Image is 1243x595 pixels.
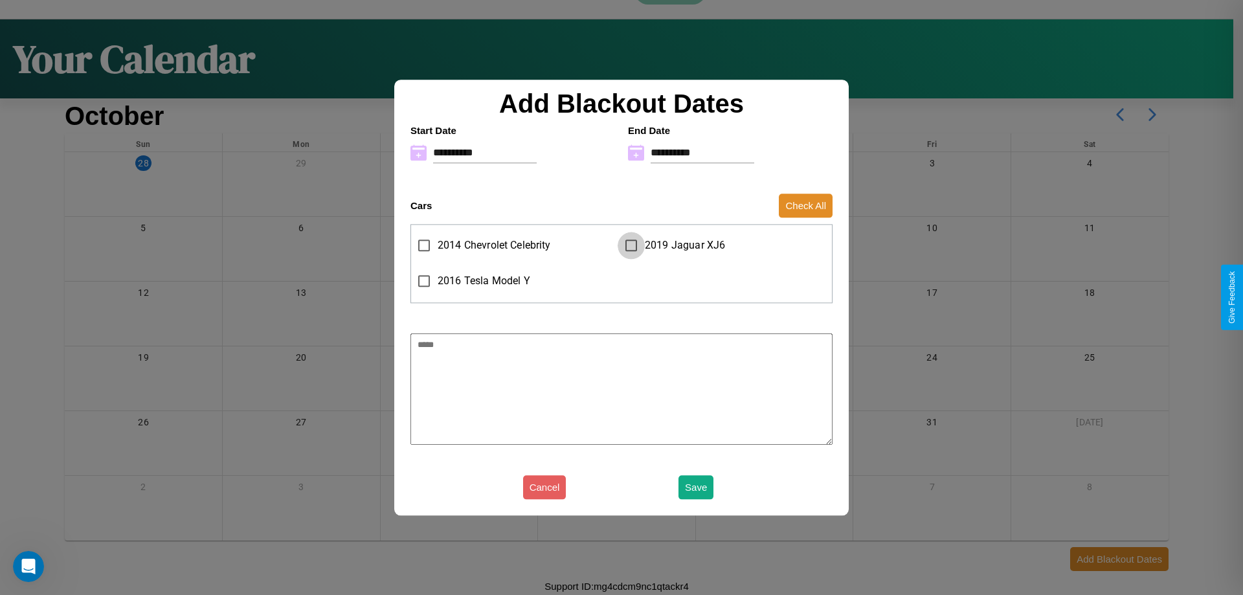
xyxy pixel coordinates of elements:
[1227,271,1237,324] div: Give Feedback
[678,475,713,499] button: Save
[628,125,833,136] h4: End Date
[438,273,530,289] span: 2016 Tesla Model Y
[404,89,839,118] h2: Add Blackout Dates
[13,551,44,582] iframe: Intercom live chat
[645,238,725,253] span: 2019 Jaguar XJ6
[410,200,432,211] h4: Cars
[523,475,566,499] button: Cancel
[438,238,551,253] span: 2014 Chevrolet Celebrity
[410,125,615,136] h4: Start Date
[779,194,833,218] button: Check All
